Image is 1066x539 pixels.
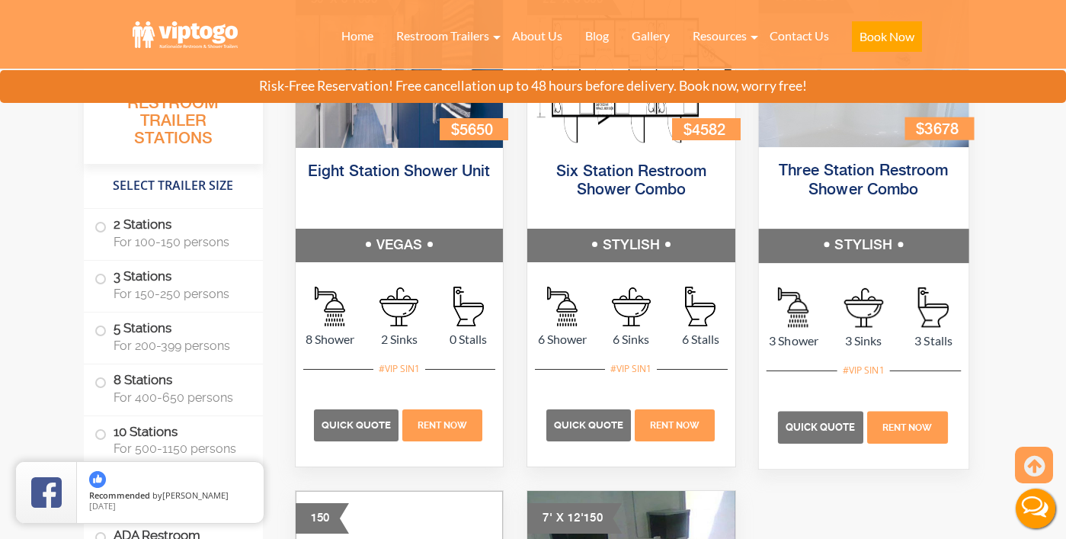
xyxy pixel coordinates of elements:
[574,19,620,53] a: Blog
[84,172,263,201] h4: Select Trailer Size
[114,287,245,301] span: For 150-250 persons
[527,503,622,534] div: 7' X 12'150
[385,19,501,53] a: Restroom Trailers
[401,416,485,431] a: Rent Now
[373,359,425,379] div: #VIP SIN1
[453,287,484,326] img: an icon of Stall
[685,287,715,326] img: an icon of Stall
[918,287,949,328] img: an icon of Stall
[379,287,418,326] img: an icon of sink
[898,331,968,349] span: 3 Stalls
[777,419,865,433] a: Quick Quote
[758,331,828,349] span: 3 Shower
[89,500,116,512] span: [DATE]
[778,287,808,328] img: an icon of Shower
[114,338,245,353] span: For 200-399 persons
[296,503,349,534] div: 150
[330,19,385,53] a: Home
[758,229,968,262] h5: STYLISH
[94,313,252,360] label: 5 Stations
[904,117,974,140] div: $3678
[296,330,365,348] span: 8 Shower
[546,416,633,431] a: Quick Quote
[554,419,623,431] span: Quick Quote
[114,235,245,249] span: For 100-150 persons
[632,416,716,431] a: Rent Now
[840,19,933,61] a: Book Now
[882,422,933,433] span: Rent Now
[681,19,758,53] a: Resources
[434,330,503,348] span: 0 Stalls
[94,209,252,256] label: 2 Stations
[852,21,922,52] button: Book Now
[865,419,949,433] a: Rent Now
[597,330,666,348] span: 6 Sinks
[1005,478,1066,539] button: Live Chat
[527,330,597,348] span: 6 Shower
[440,118,508,140] div: $5650
[527,229,735,262] h5: STYLISH
[418,420,467,431] span: Rent Now
[556,164,706,198] a: Six Station Restroom Shower Combo
[315,287,345,326] img: an icon of Shower
[364,330,434,348] span: 2 Sinks
[612,287,651,326] img: an icon of sink
[114,441,245,456] span: For 500-1150 persons
[620,19,681,53] a: Gallery
[94,364,252,412] label: 8 Stations
[84,72,263,164] h3: All Portable Restroom Trailer Stations
[547,287,578,326] img: an icon of Shower
[94,261,252,308] label: 3 Stations
[89,471,106,488] img: thumbs up icon
[666,330,735,348] span: 6 Stalls
[296,229,504,262] h5: VEGAS
[501,19,574,53] a: About Us
[650,420,699,431] span: Rent Now
[114,390,245,405] span: For 400-650 persons
[758,19,840,53] a: Contact Us
[322,419,391,431] span: Quick Quote
[779,163,948,197] a: Three Station Restroom Shower Combo
[89,491,251,502] span: by
[837,361,890,380] div: #VIP SIN1
[672,118,741,140] div: $4582
[31,477,62,508] img: Review Rating
[844,287,883,327] img: an icon of sink
[308,164,490,180] a: Eight Station Shower Unit
[162,489,229,501] span: [PERSON_NAME]
[314,416,401,431] a: Quick Quote
[89,489,150,501] span: Recommended
[94,416,252,464] label: 10 Stations
[785,422,855,433] span: Quick Quote
[828,331,898,349] span: 3 Sinks
[605,359,657,379] div: #VIP SIN1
